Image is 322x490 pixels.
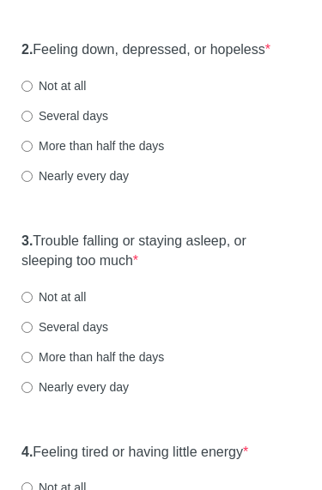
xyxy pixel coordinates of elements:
label: Several days [21,319,108,336]
input: Nearly every day [21,383,33,394]
label: Trouble falling or staying asleep, or sleeping too much [21,233,301,272]
label: More than half the days [21,138,164,155]
input: Several days [21,323,33,334]
strong: 4. [21,445,33,460]
input: More than half the days [21,353,33,364]
label: More than half the days [21,349,164,366]
label: Not at all [21,78,86,95]
label: Nearly every day [21,379,129,396]
input: More than half the days [21,142,33,153]
input: Not at all [21,293,33,304]
strong: 2. [21,43,33,57]
label: Several days [21,108,108,125]
label: Nearly every day [21,168,129,185]
strong: 3. [21,234,33,249]
label: Not at all [21,289,86,306]
label: Feeling tired or having little energy [21,444,248,463]
input: Nearly every day [21,172,33,183]
label: Feeling down, depressed, or hopeless [21,41,270,61]
input: Not at all [21,82,33,93]
input: Several days [21,112,33,123]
